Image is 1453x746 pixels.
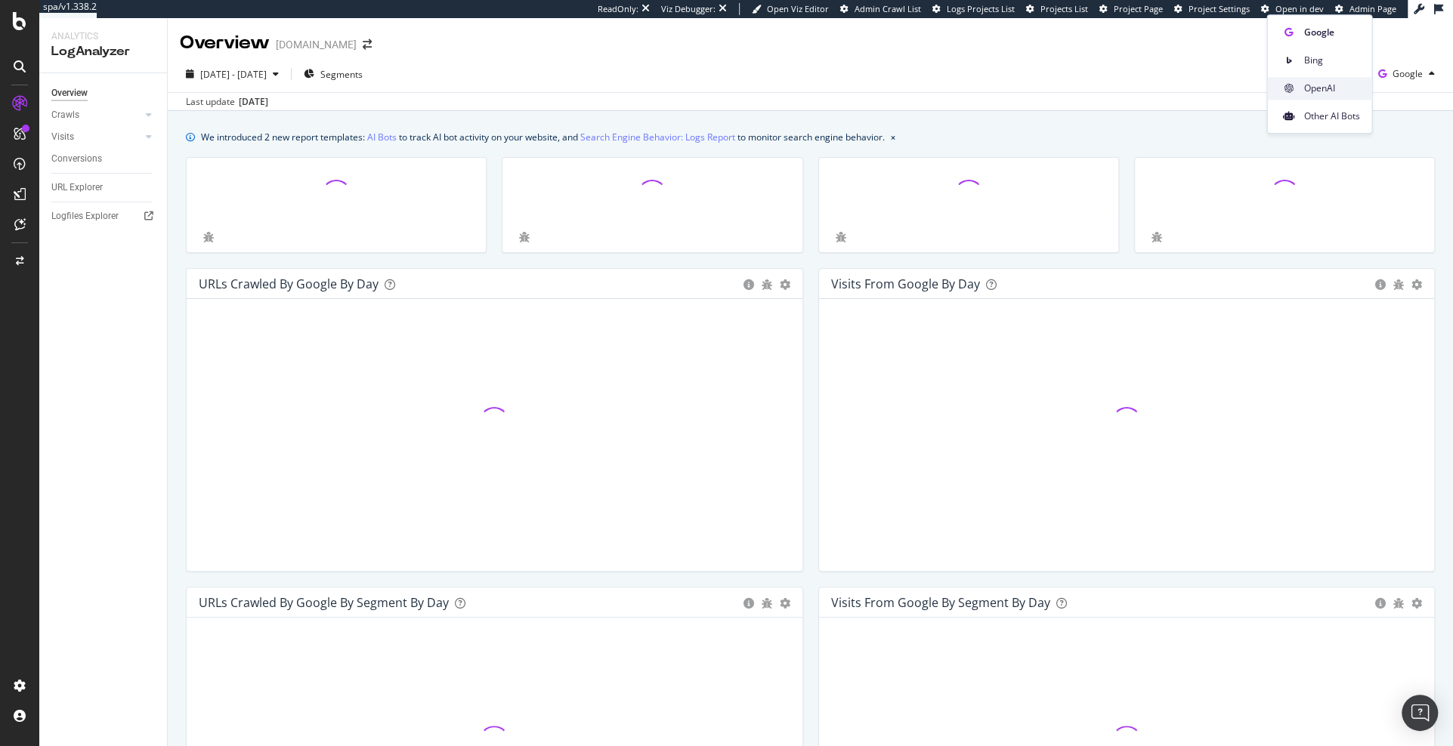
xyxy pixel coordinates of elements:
a: Project Settings [1174,3,1250,15]
span: Projects List [1040,3,1088,14]
div: gear [1411,598,1422,609]
div: bug [1393,279,1404,290]
button: Segments [298,62,369,86]
a: URL Explorer [51,180,156,196]
a: Open Viz Editor [752,3,829,15]
div: ReadOnly: [598,3,638,15]
div: [DOMAIN_NAME] [276,37,357,52]
a: Visits [51,129,141,145]
div: Logfiles Explorer [51,208,119,224]
a: AI Bots [367,129,397,145]
div: URLs Crawled by Google By Segment By Day [199,595,449,610]
div: circle-info [1375,598,1386,609]
a: Open in dev [1261,3,1324,15]
div: bug [830,232,852,242]
a: Project Page [1099,3,1163,15]
span: Google [1303,26,1359,39]
a: Conversions [51,151,156,167]
span: [DATE] - [DATE] [200,68,267,81]
div: gear [780,279,790,290]
div: Conversions [51,151,102,167]
div: bug [1146,232,1167,242]
span: Project Settings [1189,3,1250,14]
div: URLs Crawled by Google by day [199,276,379,291]
div: URL Explorer [51,180,103,196]
a: Overview [51,85,156,101]
a: Crawls [51,107,141,123]
span: Google [1393,67,1423,80]
a: Search Engine Behavior: Logs Report [580,129,735,145]
div: Overview [180,30,270,56]
div: Analytics [51,30,155,43]
a: Projects List [1026,3,1088,15]
div: Last update [186,95,268,109]
span: Bing [1303,54,1359,67]
span: Admin Page [1349,3,1396,14]
div: Visits [51,129,74,145]
div: gear [780,598,790,609]
span: Logs Projects List [947,3,1015,14]
div: bug [762,598,772,609]
div: Overview [51,85,88,101]
a: Logfiles Explorer [51,208,156,224]
div: info banner [186,129,1435,145]
button: Google [1372,62,1441,86]
span: Other AI Bots [1303,109,1359,123]
div: Visits from Google by day [831,276,980,291]
div: bug [514,232,535,242]
a: Logs Projects List [932,3,1015,15]
div: gear [1411,279,1422,290]
div: bug [762,279,772,290]
div: bug [198,232,219,242]
div: Crawls [51,107,79,123]
div: We introduced 2 new report templates: to track AI bot activity on your website, and to monitor se... [201,129,885,145]
div: LogAnalyzer [51,43,155,60]
div: Viz Debugger: [661,3,716,15]
span: Segments [320,68,363,81]
div: circle-info [1375,279,1386,290]
div: arrow-right-arrow-left [363,39,372,50]
a: Admin Page [1335,3,1396,15]
span: Project Page [1114,3,1163,14]
button: close banner [887,126,899,148]
div: circle-info [744,598,754,609]
div: bug [1393,598,1404,609]
div: [DATE] [239,95,268,109]
button: [DATE] - [DATE] [180,62,285,86]
div: Open Intercom Messenger [1402,695,1438,731]
span: Open Viz Editor [767,3,829,14]
span: OpenAI [1303,82,1359,95]
a: Admin Crawl List [840,3,921,15]
div: Visits from Google By Segment By Day [831,595,1050,610]
span: Open in dev [1275,3,1324,14]
div: circle-info [744,279,754,290]
span: Admin Crawl List [855,3,921,14]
